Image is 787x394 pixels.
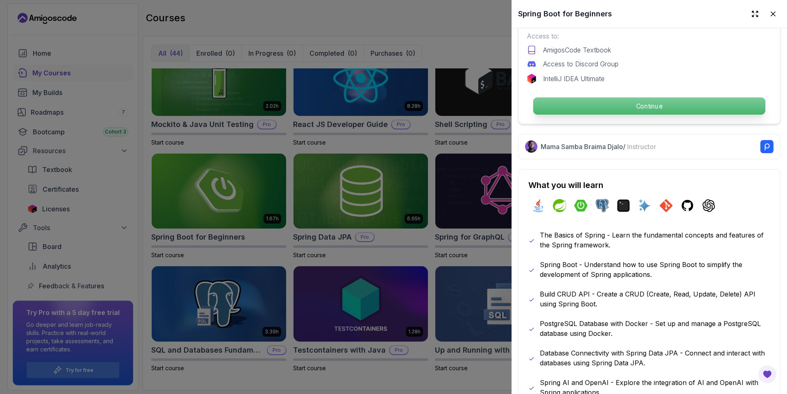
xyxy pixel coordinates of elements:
[518,8,612,20] h2: Spring Boot for Beginners
[541,142,656,152] p: Mama Samba Braima Djalo /
[660,199,673,212] img: git logo
[540,260,770,279] p: Spring Boot - Understand how to use Spring Boot to simplify the development of Spring applications.
[627,143,656,151] span: Instructor
[553,199,566,212] img: spring logo
[527,31,772,41] p: Access to:
[638,199,651,212] img: ai logo
[617,199,630,212] img: terminal logo
[748,7,762,21] button: Expand drawer
[543,45,611,55] p: AmigosCode Textbook
[540,319,770,338] p: PostgreSQL Database with Docker - Set up and manage a PostgreSQL database using Docker.
[681,199,694,212] img: github logo
[757,365,777,384] button: Open Feedback Button
[533,97,766,115] button: Continue
[525,140,537,153] img: Nelson Djalo
[527,74,537,84] img: jetbrains logo
[532,199,545,212] img: java logo
[574,199,587,212] img: spring-boot logo
[596,199,609,212] img: postgres logo
[533,97,765,115] p: Continue
[528,179,770,191] h2: What you will learn
[540,230,770,250] p: The Basics of Spring - Learn the fundamental concepts and features of the Spring framework.
[540,348,770,368] p: Database Connectivity with Spring Data JPA - Connect and interact with databases using Spring Dat...
[702,199,715,212] img: chatgpt logo
[543,59,619,69] p: Access to Discord Group
[543,74,605,84] p: IntelliJ IDEA Ultimate
[540,289,770,309] p: Build CRUD API - Create a CRUD (Create, Read, Update, Delete) API using Spring Boot.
